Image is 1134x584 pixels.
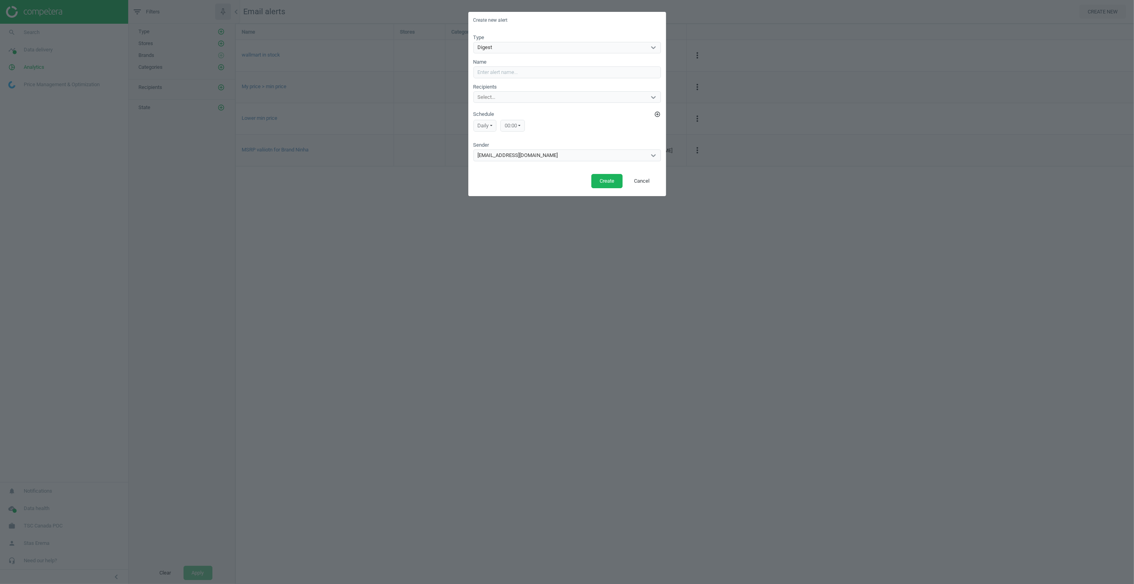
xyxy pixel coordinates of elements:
button: Schedule [655,111,661,117]
label: Type [473,34,485,41]
button: Create [591,174,623,188]
label: Sender [473,142,489,149]
button: Cancel [626,174,658,188]
h5: Create new alert [473,17,508,24]
div: 00:00 [500,120,525,132]
label: Schedule [473,111,661,118]
input: Enter alert name... [473,66,661,78]
div: daily [473,120,497,132]
div: Digest [478,44,492,51]
label: Recipients [473,83,497,91]
div: Select... [478,94,496,101]
label: Name [473,59,487,66]
i: add_circle_outline [655,111,661,117]
div: [EMAIL_ADDRESS][DOMAIN_NAME] [478,152,558,159]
